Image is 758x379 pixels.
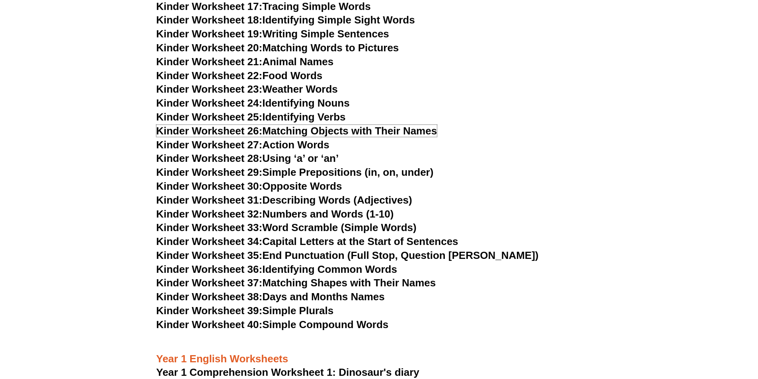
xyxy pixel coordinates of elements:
a: Kinder Worksheet 37:Matching Shapes with Their Names [156,277,436,289]
a: Kinder Worksheet 21:Animal Names [156,56,334,68]
a: Kinder Worksheet 23:Weather Words [156,83,338,95]
a: Kinder Worksheet 18:Identifying Simple Sight Words [156,14,415,26]
span: Kinder Worksheet 39: [156,305,263,317]
a: Kinder Worksheet 19:Writing Simple Sentences [156,28,389,40]
a: Kinder Worksheet 20:Matching Words to Pictures [156,42,399,54]
a: Year 1 Comprehension Worksheet 1: Dinosaur's diary [156,366,419,378]
iframe: Chat Widget [625,289,758,379]
a: Kinder Worksheet 26:Matching Objects with Their Names [156,125,437,137]
a: Kinder Worksheet 35:End Punctuation (Full Stop, Question [PERSON_NAME]) [156,249,539,261]
span: Kinder Worksheet 31: [156,194,263,206]
a: Kinder Worksheet 40:Simple Compound Words [156,319,389,330]
a: Kinder Worksheet 25:Identifying Verbs [156,111,346,123]
a: Kinder Worksheet 29:Simple Prepositions (in, on, under) [156,166,434,178]
span: Kinder Worksheet 40: [156,319,263,330]
span: Kinder Worksheet 30: [156,180,263,192]
a: Kinder Worksheet 33:Word Scramble (Simple Words) [156,222,417,233]
span: Kinder Worksheet 25: [156,111,263,123]
span: Kinder Worksheet 17: [156,0,263,12]
span: Kinder Worksheet 38: [156,291,263,303]
a: Kinder Worksheet 39:Simple Plurals [156,305,334,317]
span: Kinder Worksheet 35: [156,249,263,261]
span: Kinder Worksheet 24: [156,97,263,109]
span: Kinder Worksheet 21: [156,56,263,68]
a: Kinder Worksheet 36:Identifying Common Words [156,263,397,275]
span: Kinder Worksheet 34: [156,235,263,247]
span: Kinder Worksheet 32: [156,208,263,220]
a: Kinder Worksheet 32:Numbers and Words (1-10) [156,208,394,220]
span: Kinder Worksheet 22: [156,70,263,82]
a: Kinder Worksheet 38:Days and Months Names [156,291,385,303]
a: Kinder Worksheet 31:Describing Words (Adjectives) [156,194,412,206]
a: Kinder Worksheet 17:Tracing Simple Words [156,0,371,12]
span: Kinder Worksheet 33: [156,222,263,233]
h3: Year 1 English Worksheets [156,352,602,366]
span: Kinder Worksheet 26: [156,125,263,137]
span: Kinder Worksheet 20: [156,42,263,54]
span: Kinder Worksheet 23: [156,83,263,95]
span: Kinder Worksheet 19: [156,28,263,40]
a: Kinder Worksheet 28:Using ‘a’ or ‘an’ [156,152,339,164]
span: Kinder Worksheet 18: [156,14,263,26]
span: Kinder Worksheet 36: [156,263,263,275]
span: Kinder Worksheet 27: [156,139,263,151]
a: Kinder Worksheet 22:Food Words [156,70,323,82]
span: Kinder Worksheet 28: [156,152,263,164]
span: Kinder Worksheet 37: [156,277,263,289]
span: Kinder Worksheet 29: [156,166,263,178]
a: Kinder Worksheet 27:Action Words [156,139,329,151]
a: Kinder Worksheet 30:Opposite Words [156,180,342,192]
a: Kinder Worksheet 24:Identifying Nouns [156,97,350,109]
a: Kinder Worksheet 34:Capital Letters at the Start of Sentences [156,235,458,247]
